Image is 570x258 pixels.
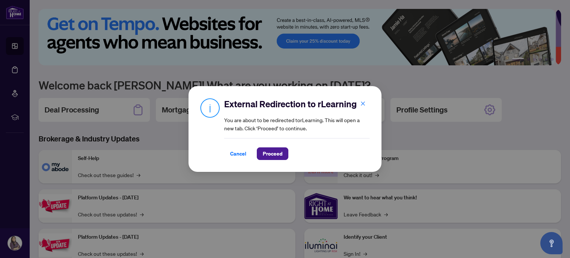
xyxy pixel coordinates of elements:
[360,101,366,106] span: close
[224,147,252,160] button: Cancel
[224,98,370,110] h2: External Redirection to rLearning
[263,148,282,160] span: Proceed
[540,232,563,254] button: Open asap
[224,98,370,160] div: You are about to be redirected to rLearning . This will open a new tab. Click ‘Proceed’ to continue.
[230,148,246,160] span: Cancel
[200,98,220,118] img: Info Icon
[257,147,288,160] button: Proceed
